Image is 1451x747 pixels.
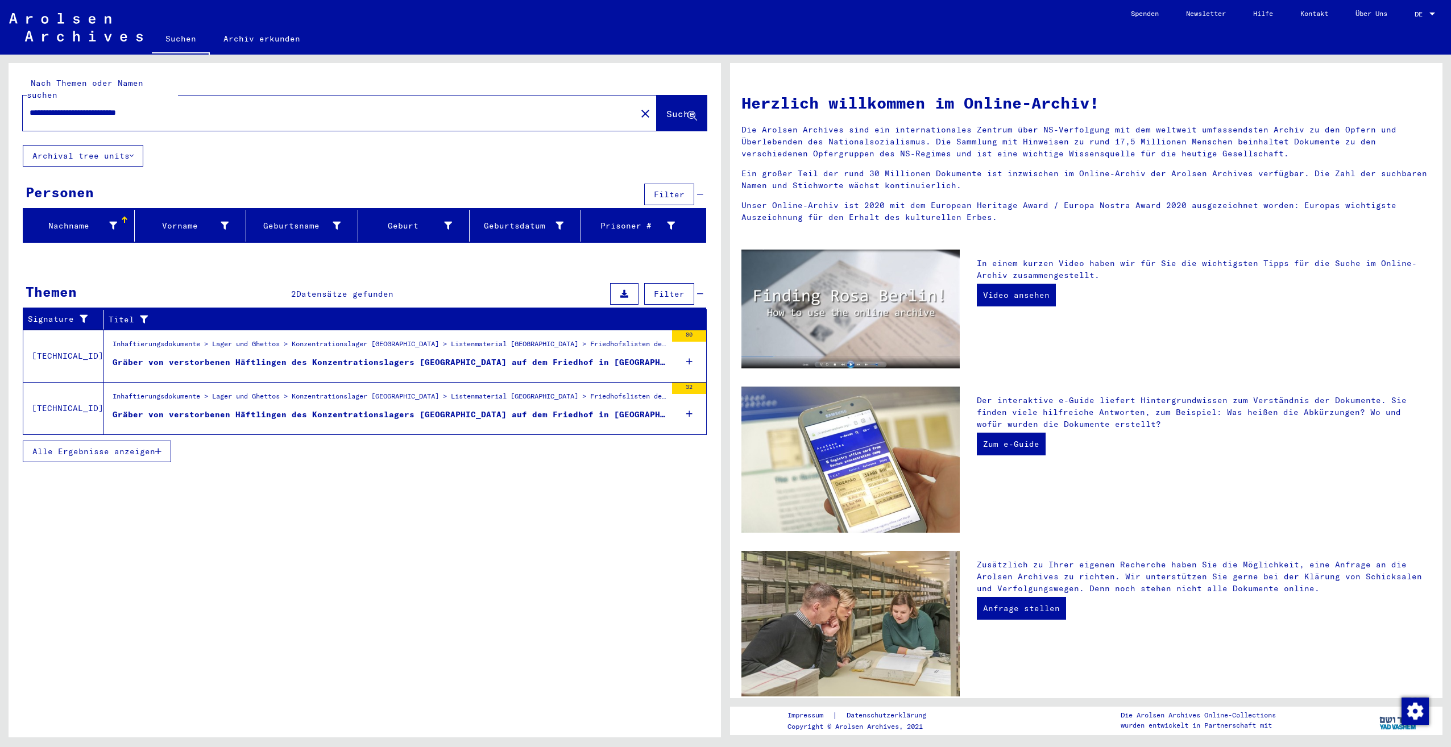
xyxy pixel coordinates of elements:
[296,289,393,299] span: Datensätze gefunden
[109,310,693,329] div: Titel
[23,145,143,167] button: Archival tree units
[741,387,960,533] img: eguide.jpg
[23,210,135,242] mat-header-cell: Nachname
[23,382,104,434] td: [TECHNICAL_ID]
[654,189,685,200] span: Filter
[291,289,296,299] span: 2
[741,124,1431,160] p: Die Arolsen Archives sind ein internationales Zentrum über NS-Verfolgung mit dem weltweit umfasse...
[139,217,246,235] div: Vorname
[109,314,678,326] div: Titel
[654,289,685,299] span: Filter
[741,91,1431,115] h1: Herzlich willkommen im Online-Archiv!
[581,210,706,242] mat-header-cell: Prisoner #
[1415,10,1427,18] span: DE
[113,409,666,421] div: Gräber von verstorbenen Häftlingen des Konzentrationslagers [GEOGRAPHIC_DATA] auf dem Friedhof in...
[251,220,340,232] div: Geburtsname
[977,597,1066,620] a: Anfrage stellen
[634,102,657,125] button: Clear
[152,25,210,55] a: Suchen
[27,78,143,100] mat-label: Nach Themen oder Namen suchen
[1121,720,1276,731] p: wurden entwickelt in Partnerschaft mit
[28,310,103,329] div: Signature
[586,217,692,235] div: Prisoner #
[474,217,581,235] div: Geburtsdatum
[666,108,695,119] span: Suche
[787,709,832,721] a: Impressum
[113,391,666,407] div: Inhaftierungsdokumente > Lager und Ghettos > Konzentrationslager [GEOGRAPHIC_DATA] > Listenmateri...
[135,210,246,242] mat-header-cell: Vorname
[358,210,470,242] mat-header-cell: Geburt‏
[9,13,143,42] img: Arolsen_neg.svg
[741,250,960,368] img: video.jpg
[586,220,675,232] div: Prisoner #
[28,220,117,232] div: Nachname
[741,168,1431,192] p: Ein großer Teil der rund 30 Millionen Dokumente ist inzwischen im Online-Archiv der Arolsen Archi...
[251,217,357,235] div: Geburtsname
[787,709,940,721] div: |
[26,281,77,302] div: Themen
[977,258,1431,281] p: In einem kurzen Video haben wir für Sie die wichtigsten Tipps für die Suche im Online-Archiv zusa...
[1121,710,1276,720] p: Die Arolsen Archives Online-Collections
[113,339,666,355] div: Inhaftierungsdokumente > Lager und Ghettos > Konzentrationslager [GEOGRAPHIC_DATA] > Listenmateri...
[363,217,469,235] div: Geburt‏
[977,284,1056,306] a: Video ansehen
[657,96,707,131] button: Suche
[113,356,666,368] div: Gräber von verstorbenen Häftlingen des Konzentrationslagers [GEOGRAPHIC_DATA] auf dem Friedhof in...
[28,313,89,325] div: Signature
[787,721,940,732] p: Copyright © Arolsen Archives, 2021
[838,709,940,721] a: Datenschutzerklärung
[644,184,694,205] button: Filter
[28,217,134,235] div: Nachname
[977,433,1046,455] a: Zum e-Guide
[977,559,1431,595] p: Zusätzlich zu Ihrer eigenen Recherche haben Sie die Möglichkeit, eine Anfrage an die Arolsen Arch...
[644,283,694,305] button: Filter
[246,210,358,242] mat-header-cell: Geburtsname
[210,25,314,52] a: Archiv erkunden
[474,220,563,232] div: Geburtsdatum
[1377,706,1420,734] img: yv_logo.png
[23,441,171,462] button: Alle Ergebnisse anzeigen
[1402,698,1429,725] img: Zustimmung ändern
[363,220,452,232] div: Geburt‏
[26,182,94,202] div: Personen
[639,107,652,121] mat-icon: close
[672,330,706,342] div: 80
[741,551,960,697] img: inquiries.jpg
[741,200,1431,223] p: Unser Online-Archiv ist 2020 mit dem European Heritage Award / Europa Nostra Award 2020 ausgezeic...
[470,210,581,242] mat-header-cell: Geburtsdatum
[977,395,1431,430] p: Der interaktive e-Guide liefert Hintergrundwissen zum Verständnis der Dokumente. Sie finden viele...
[672,383,706,394] div: 32
[32,446,155,457] span: Alle Ergebnisse anzeigen
[23,330,104,382] td: [TECHNICAL_ID]
[139,220,229,232] div: Vorname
